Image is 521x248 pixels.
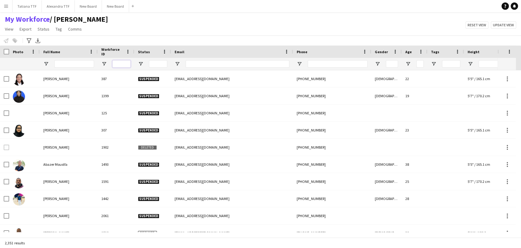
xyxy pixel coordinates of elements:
div: [DEMOGRAPHIC_DATA] [371,156,402,173]
span: Suspended [138,94,159,98]
button: Open Filter Menu [43,61,49,67]
div: 1902 [98,139,134,156]
span: [PERSON_NAME] [43,179,69,184]
input: Age Filter Input [416,60,424,68]
span: Comms [68,26,82,32]
div: [PHONE_NUMBER] [293,122,371,139]
div: [EMAIL_ADDRESS][DOMAIN_NAME] [171,190,293,207]
span: Status [38,26,49,32]
button: Open Filter Menu [405,61,411,67]
span: Export [20,26,31,32]
button: New Board [75,0,102,12]
span: Status [138,50,150,54]
div: 1519 [98,224,134,241]
button: Open Filter Menu [175,61,180,67]
div: [PHONE_NUMBER] [293,139,371,156]
div: 29 [402,224,427,241]
div: 19 [402,87,427,104]
div: [EMAIL_ADDRESS][DOMAIN_NAME] [171,224,293,241]
span: Suspended [138,77,159,81]
a: Export [17,25,34,33]
button: Open Filter Menu [431,61,436,67]
a: Comms [66,25,84,33]
img: Aahd Abdullah [13,73,25,86]
div: [DEMOGRAPHIC_DATA] [371,122,402,139]
span: Deleted [138,145,157,150]
div: [EMAIL_ADDRESS][DOMAIN_NAME] [171,87,293,104]
div: 25 [402,173,427,190]
span: Suspended [138,162,159,167]
span: [PERSON_NAME] [43,231,69,235]
div: 38 [402,156,427,173]
div: 1442 [98,190,134,207]
span: Suspended [138,111,159,116]
div: [EMAIL_ADDRESS][DOMAIN_NAME] [171,105,293,121]
button: Update view [491,21,516,29]
div: [EMAIL_ADDRESS][DOMAIN_NAME] [171,122,293,139]
span: [PERSON_NAME] [43,111,69,115]
a: Tag [53,25,64,33]
span: Suspended [138,214,159,218]
div: [DEMOGRAPHIC_DATA] [371,87,402,104]
button: Open Filter Menu [101,61,107,67]
button: Open Filter Menu [138,61,143,67]
span: Email [175,50,184,54]
button: Open Filter Menu [468,61,473,67]
button: Alexandra TTF [42,0,75,12]
span: Tag [56,26,62,32]
img: Aamir Shafi [13,91,25,103]
img: Abbas Alsyed [13,176,25,188]
button: Open Filter Menu [297,61,302,67]
div: 387 [98,70,134,87]
img: Abbas Eltigani [13,193,25,205]
button: New Board [102,0,129,12]
img: Abazer Moustfa [13,159,25,171]
span: Photo [13,50,23,54]
input: Gender Filter Input [386,60,398,68]
div: 1399 [98,87,134,104]
div: [EMAIL_ADDRESS][DOMAIN_NAME] [171,173,293,190]
input: Status Filter Input [149,60,167,68]
div: [EMAIL_ADDRESS][DOMAIN_NAME] [171,156,293,173]
div: 125 [98,105,134,121]
div: 22 [402,70,427,87]
span: [PERSON_NAME] [43,145,69,150]
div: [PHONE_NUMBER] [293,190,371,207]
input: Full Name Filter Input [54,60,94,68]
div: [PHONE_NUMBER] [293,105,371,121]
a: My Workforce [5,15,50,24]
input: Phone Filter Input [308,60,367,68]
input: Email Filter Input [186,60,289,68]
div: [EMAIL_ADDRESS][DOMAIN_NAME] [171,70,293,87]
span: [PERSON_NAME] [43,213,69,218]
span: TATIANA [50,15,108,24]
img: Aayisha Mezna [13,125,25,137]
div: 23 [402,122,427,139]
div: [PHONE_NUMBER] [293,173,371,190]
div: 307 [98,122,134,139]
span: Age [405,50,412,54]
span: Abazer Moustfa [43,162,67,167]
span: View [5,26,13,32]
div: 2061 [98,207,134,224]
input: Row Selection is disabled for this row (unchecked) [4,145,9,150]
a: Status [35,25,52,33]
a: View [2,25,16,33]
div: [PHONE_NUMBER] [293,207,371,224]
span: Full Name [43,50,60,54]
span: Tags [431,50,439,54]
span: [PERSON_NAME] [43,94,69,98]
button: Open Filter Menu [375,61,380,67]
div: [DEMOGRAPHIC_DATA] [371,173,402,190]
button: Reset view [465,21,488,29]
app-action-btn: Export XLSX [34,37,42,44]
div: 1591 [98,173,134,190]
app-action-btn: Advanced filters [25,37,33,44]
div: [EMAIL_ADDRESS][DOMAIN_NAME] [171,139,293,156]
span: [PERSON_NAME] [43,128,69,132]
div: [DEMOGRAPHIC_DATA] [371,224,402,241]
span: Suspended [138,128,159,133]
div: 28 [402,190,427,207]
span: [PERSON_NAME] [43,196,69,201]
div: [PHONE_NUMBER] [293,70,371,87]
